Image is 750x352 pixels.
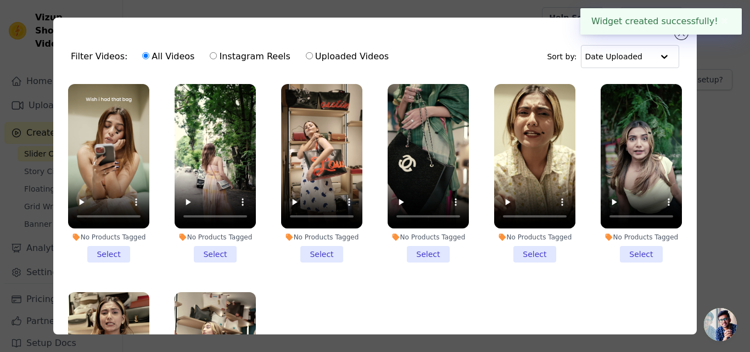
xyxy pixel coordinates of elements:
[547,45,679,68] div: Sort by:
[494,233,575,242] div: No Products Tagged
[209,49,290,64] label: Instagram Reels
[718,15,731,28] button: Close
[704,308,737,341] a: Open chat
[601,233,682,242] div: No Products Tagged
[305,49,389,64] label: Uploaded Videos
[142,49,195,64] label: All Videos
[281,233,362,242] div: No Products Tagged
[175,233,256,242] div: No Products Tagged
[71,44,395,69] div: Filter Videos:
[580,8,742,35] div: Widget created successfully!
[388,233,469,242] div: No Products Tagged
[68,233,149,242] div: No Products Tagged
